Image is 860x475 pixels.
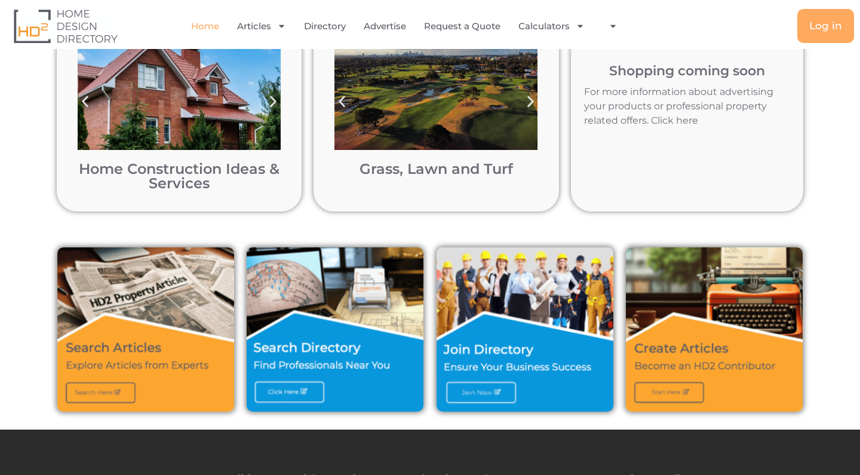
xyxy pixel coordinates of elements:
[364,13,406,40] a: Advertise
[72,24,287,197] div: 1 / 12
[304,13,346,40] a: Directory
[72,88,99,115] div: Previous slide
[191,13,219,40] a: Home
[237,13,286,40] a: Articles
[424,13,500,40] a: Request a Quote
[176,13,642,40] nav: Menu
[809,21,842,31] span: Log in
[797,9,854,43] a: Log in
[334,30,537,150] img: Bonnie Doon Golf Club in Sydney post turf pigment
[518,13,585,40] a: Calculators
[328,24,543,197] div: 1 / 12
[260,88,287,115] div: Next slide
[328,88,355,115] div: Previous slide
[360,160,513,177] a: Grass, Lawn and Turf
[517,88,544,115] div: Next slide
[79,160,279,192] a: Home Construction Ideas & Services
